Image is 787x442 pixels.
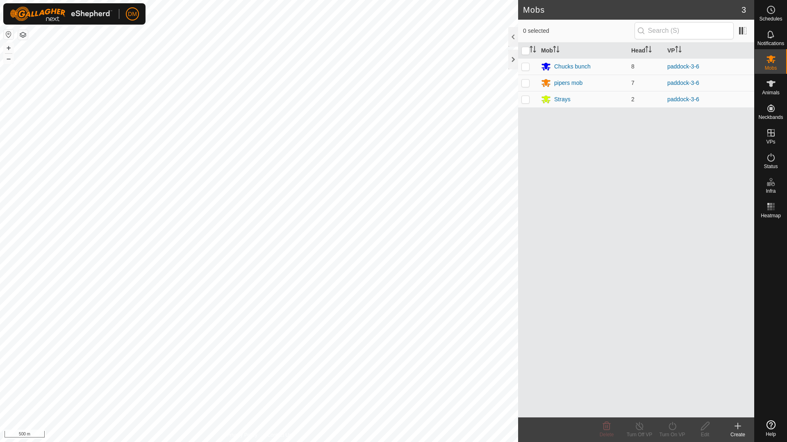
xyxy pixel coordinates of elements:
button: + [4,43,14,53]
div: Turn Off VP [623,431,656,438]
a: paddock-3-6 [667,96,699,103]
span: Animals [762,90,780,95]
p-sorticon: Activate to sort [645,47,652,54]
h2: Mobs [523,5,742,15]
a: Help [755,417,787,440]
span: Mobs [765,66,777,71]
span: Infra [766,189,776,194]
a: paddock-3-6 [667,63,699,70]
span: Neckbands [758,115,783,120]
th: VP [664,43,754,59]
div: Chucks bunch [554,62,591,71]
p-sorticon: Activate to sort [530,47,536,54]
span: 7 [631,80,635,86]
a: Contact Us [267,431,291,439]
div: Edit [689,431,721,438]
span: Help [766,432,776,437]
th: Head [628,43,664,59]
p-sorticon: Activate to sort [553,47,560,54]
th: Mob [538,43,628,59]
input: Search (S) [635,22,734,39]
span: DM [128,10,137,18]
span: Status [764,164,778,169]
span: Notifications [757,41,784,46]
button: – [4,54,14,64]
span: 3 [742,4,746,16]
button: Reset Map [4,30,14,39]
span: 8 [631,63,635,70]
span: Schedules [759,16,782,21]
span: 0 selected [523,27,635,35]
button: Map Layers [18,30,28,40]
span: Heatmap [761,213,781,218]
span: VPs [766,139,775,144]
img: Gallagher Logo [10,7,112,21]
a: paddock-3-6 [667,80,699,86]
div: Create [721,431,754,438]
a: Privacy Policy [227,431,257,439]
p-sorticon: Activate to sort [675,47,682,54]
span: Delete [600,432,614,437]
span: 2 [631,96,635,103]
div: Strays [554,95,571,104]
div: Turn On VP [656,431,689,438]
div: pipers mob [554,79,582,87]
